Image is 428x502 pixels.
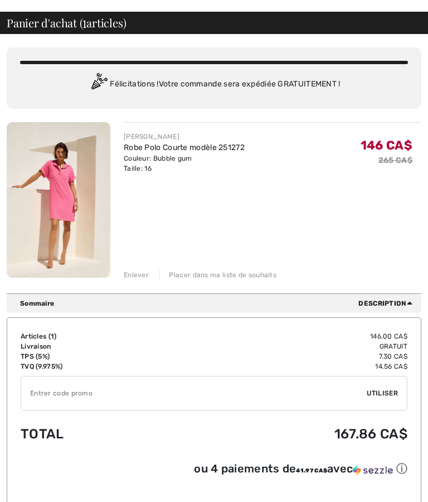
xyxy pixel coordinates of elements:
[353,465,393,475] img: Sezzle
[164,361,407,371] td: 14.56 CA$
[296,467,327,474] span: 41.97 CA$
[367,388,398,398] span: Utiliser
[358,298,417,308] span: Description
[164,341,407,351] td: Gratuit
[21,461,407,480] div: ou 4 paiements de41.97 CA$avecSezzle Cliquez pour en savoir plus sur Sezzle
[87,73,110,95] img: Congratulation2.svg
[21,415,164,453] td: Total
[164,351,407,361] td: 7.30 CA$
[21,341,164,351] td: Livraison
[124,153,245,173] div: Couleur: Bubble gum Taille: 16
[20,298,417,308] div: Sommaire
[124,270,149,280] div: Enlever
[361,138,412,153] span: 146 CA$
[21,376,367,410] input: Code promo
[21,361,164,371] td: TVQ (9.975%)
[7,17,126,28] span: Panier d'achat ( articles)
[20,73,408,95] div: Félicitations ! Votre commande sera expédiée GRATUITEMENT !
[124,143,245,152] a: Robe Polo Courte modèle 251272
[7,122,110,278] img: Robe Polo Courte modèle 251272
[21,351,164,361] td: TPS (5%)
[159,270,276,280] div: Placer dans ma liste de souhaits
[124,132,245,142] div: [PERSON_NAME]
[378,156,412,165] s: 265 CA$
[164,331,407,341] td: 146.00 CA$
[164,415,407,453] td: 167.86 CA$
[82,15,86,29] span: 1
[21,331,164,341] td: Articles ( )
[51,332,54,340] span: 1
[194,461,407,476] div: ou 4 paiements de avec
